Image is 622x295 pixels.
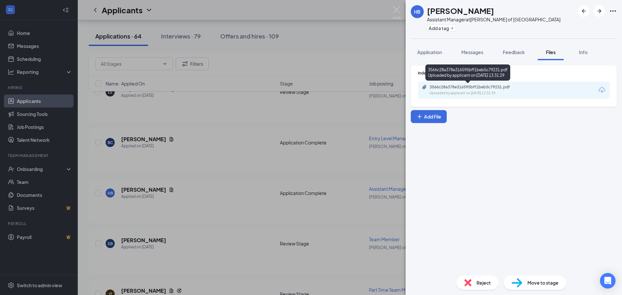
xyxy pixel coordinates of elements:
[430,85,520,90] div: 3566c28a378e316595bff1beb5c79231.pdf
[427,16,560,23] div: Assistant Manager at [PERSON_NAME] of [GEOGRAPHIC_DATA]
[598,86,606,94] svg: Download
[593,5,605,17] button: ArrowRight
[422,85,427,90] svg: Paperclip
[427,5,494,16] h1: [PERSON_NAME]
[527,279,559,286] span: Move to stage
[578,5,590,17] button: ArrowLeftNew
[414,8,420,15] div: HB
[430,91,527,96] div: Uploaded by applicant on [DATE] 13:31:29
[580,7,588,15] svg: ArrowLeftNew
[411,110,447,123] button: Add FilePlus
[595,7,603,15] svg: ArrowRight
[503,49,525,55] span: Feedback
[427,25,456,31] button: PlusAdd a tag
[546,49,556,55] span: Files
[425,64,510,81] div: 3566c28a378e316595bff1beb5c79231.pdf Uploaded by applicant on [DATE] 13:31:29
[416,113,423,120] svg: Plus
[418,70,610,76] div: Indeed Resume
[600,273,616,289] div: Open Intercom Messenger
[609,7,617,15] svg: Ellipses
[450,26,454,30] svg: Plus
[579,49,588,55] span: Info
[461,49,483,55] span: Messages
[417,49,442,55] span: Application
[477,279,491,286] span: Reject
[422,85,527,96] a: Paperclip3566c28a378e316595bff1beb5c79231.pdfUploaded by applicant on [DATE] 13:31:29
